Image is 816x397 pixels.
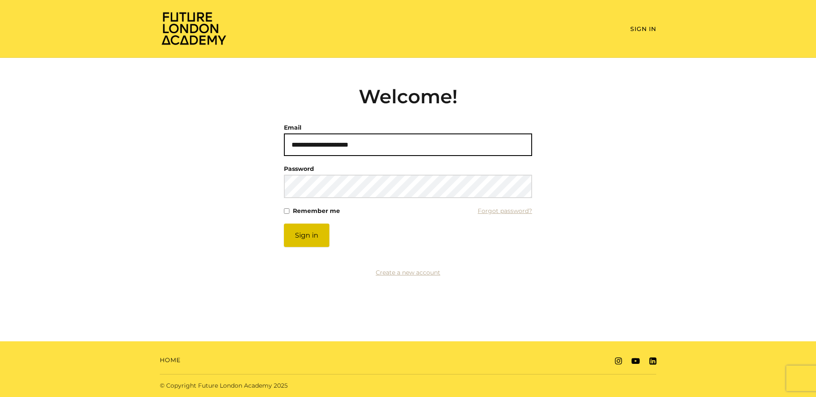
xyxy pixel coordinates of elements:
img: Home Page [160,11,228,45]
a: Sign In [630,25,656,33]
label: Email [284,122,301,133]
a: Home [160,356,181,365]
label: Password [284,163,314,175]
div: © Copyright Future London Academy 2025 [153,381,408,390]
a: Forgot password? [478,205,532,217]
h2: Welcome! [284,85,532,108]
a: Create a new account [376,269,440,276]
label: Remember me [293,205,340,217]
button: Sign in [284,224,329,247]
